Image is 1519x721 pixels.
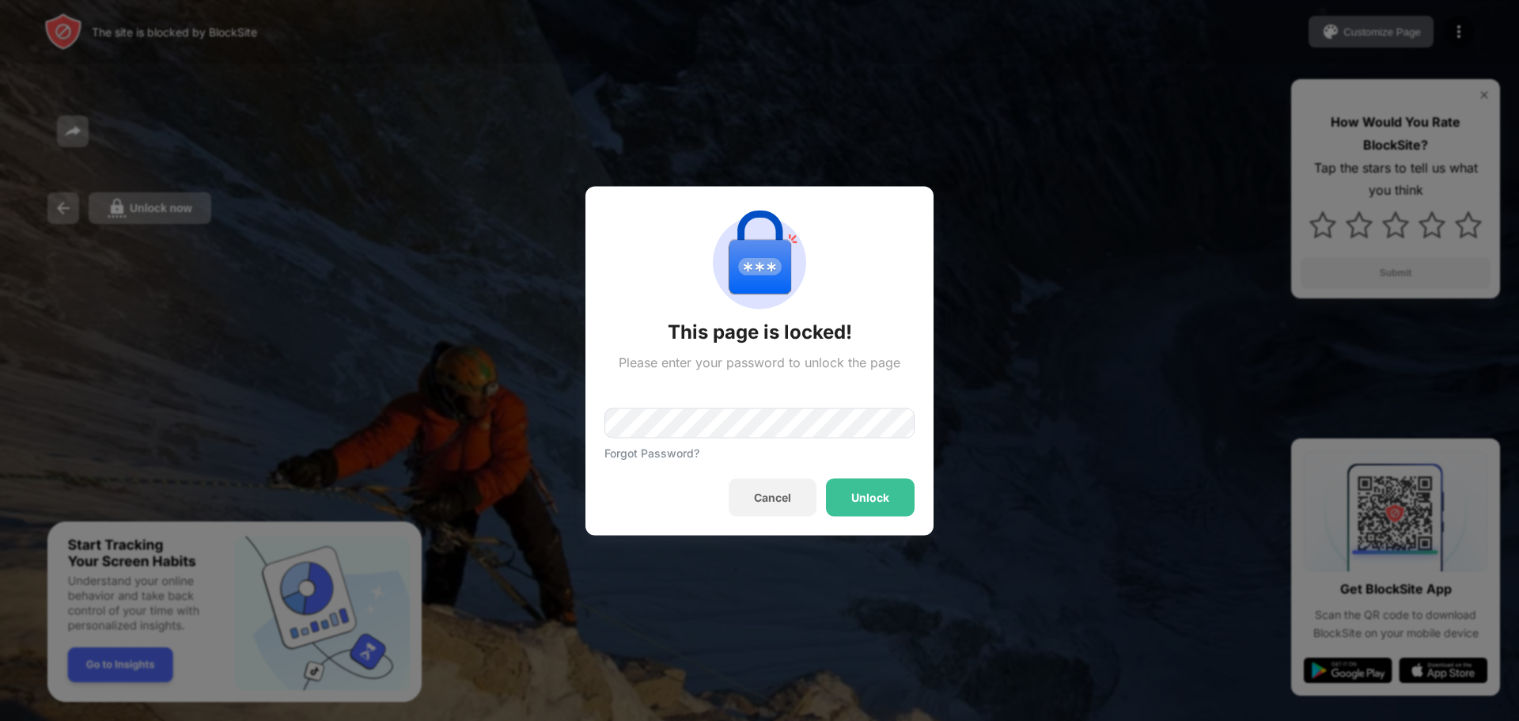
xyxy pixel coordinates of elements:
div: Forgot Password? [604,446,699,459]
img: password-protection.svg [703,205,816,319]
div: Cancel [754,491,791,503]
div: This page is locked! [668,319,852,344]
div: Please enter your password to unlock the page [619,354,900,370]
div: Unlock [851,491,889,503]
